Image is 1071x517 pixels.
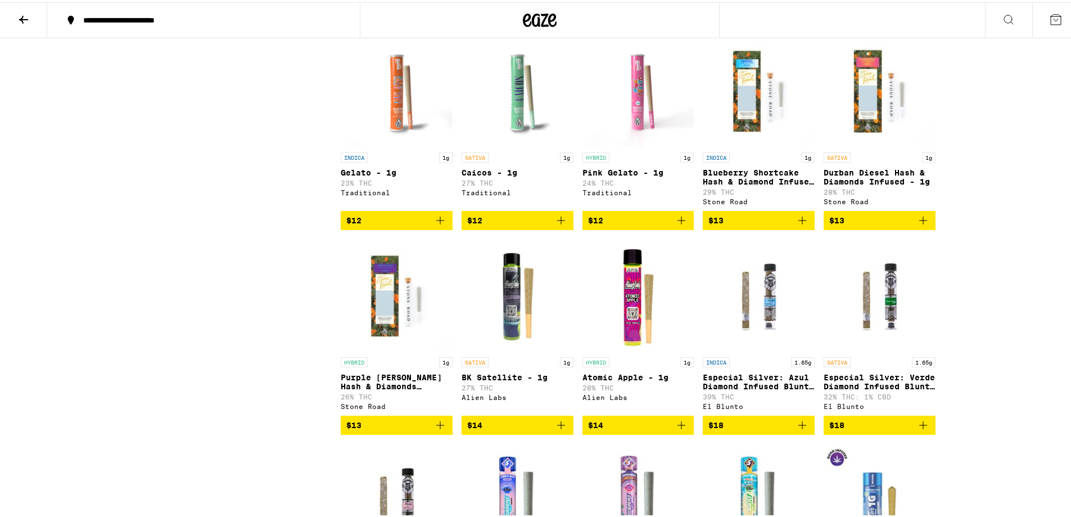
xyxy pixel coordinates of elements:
img: Stone Road - Blueberry Shortcake Hash & Diamond Infused - 1g [703,32,815,145]
p: 1g [680,355,694,365]
p: Especial Silver: Verde Diamond Infused Blunt - 1.65g [824,371,936,389]
img: Stone Road - Durban Diesel Hash & Diamonds Infused - 1g [824,32,936,145]
img: Traditional - Pink Gelato - 1g [582,32,694,145]
span: $14 [588,419,603,428]
button: Add to bag [824,209,936,228]
div: Traditional [462,187,573,194]
button: Add to bag [824,413,936,433]
span: $12 [346,214,361,223]
a: Open page for Caicos - 1g from Traditional [462,32,573,209]
div: Alien Labs [582,392,694,399]
span: Hi. Need any help? [7,8,81,17]
img: El Blunto - Especial Silver: Azul Diamond Infused Blunt - 1.65g [703,237,815,349]
p: INDICA [703,355,730,365]
div: Traditional [341,187,453,194]
p: HYBRID [582,150,609,160]
button: Add to bag [462,413,573,433]
img: Traditional - Gelato - 1g [341,32,453,145]
img: El Blunto - Especial Silver: Verde Diamond Infused Blunt - 1.65g [824,237,936,349]
p: INDICA [341,150,368,160]
p: HYBRID [341,355,368,365]
p: 1g [801,150,815,160]
a: Open page for Especial Silver: Azul Diamond Infused Blunt - 1.65g from El Blunto [703,237,815,413]
a: Open page for BK Satellite - 1g from Alien Labs [462,237,573,413]
p: Caicos - 1g [462,166,573,175]
span: $14 [467,419,482,428]
p: 23% THC [341,177,453,185]
div: El Blunto [824,401,936,408]
p: SATIVA [824,150,851,160]
span: $13 [829,214,844,223]
a: Open page for Blueberry Shortcake Hash & Diamond Infused - 1g from Stone Road [703,32,815,209]
span: $18 [829,419,844,428]
p: 29% THC [703,186,815,194]
p: SATIVA [824,355,851,365]
p: 28% THC [824,186,936,194]
p: HYBRID [582,355,609,365]
span: $12 [588,214,603,223]
p: Blueberry Shortcake Hash & Diamond Infused - 1g [703,166,815,184]
p: 26% THC [341,391,453,398]
p: 32% THC: 1% CBD [824,391,936,398]
p: 1g [680,150,694,160]
p: 1g [439,150,453,160]
span: $12 [467,214,482,223]
p: Especial Silver: Azul Diamond Infused Blunt - 1.65g [703,371,815,389]
p: 1.65g [912,355,936,365]
p: 1g [439,355,453,365]
p: BK Satellite - 1g [462,371,573,380]
span: $13 [346,419,361,428]
button: Add to bag [703,209,815,228]
p: SATIVA [462,355,489,365]
button: Add to bag [582,209,694,228]
p: Gelato - 1g [341,166,453,175]
div: El Blunto [703,401,815,408]
p: Durban Diesel Hash & Diamonds Infused - 1g [824,166,936,184]
a: Open page for Gelato - 1g from Traditional [341,32,453,209]
p: 39% THC [703,391,815,398]
a: Open page for Pink Gelato - 1g from Traditional [582,32,694,209]
p: 28% THC [582,382,694,389]
p: 24% THC [582,177,694,185]
p: Atomic Apple - 1g [582,371,694,380]
p: 27% THC [462,382,573,389]
button: Add to bag [703,413,815,433]
button: Add to bag [462,209,573,228]
p: 27% THC [462,177,573,185]
button: Add to bag [582,413,694,433]
p: 1g [560,150,573,160]
div: Stone Road [703,196,815,203]
span: $13 [708,214,724,223]
p: 1g [560,355,573,365]
img: Alien Labs - BK Satellite - 1g [462,237,573,349]
p: Pink Gelato - 1g [582,166,694,175]
a: Open page for Durban Diesel Hash & Diamonds Infused - 1g from Stone Road [824,32,936,209]
button: Add to bag [341,413,453,433]
a: Open page for Purple Runtz Hash & Diamonds Infused - 1g from Stone Road [341,237,453,413]
img: Stone Road - Purple Runtz Hash & Diamonds Infused - 1g [341,237,453,349]
div: Stone Road [824,196,936,203]
p: INDICA [703,150,730,160]
p: SATIVA [462,150,489,160]
a: Open page for Atomic Apple - 1g from Alien Labs [582,237,694,413]
div: Traditional [582,187,694,194]
p: 1.65g [791,355,815,365]
div: Alien Labs [462,392,573,399]
span: $18 [708,419,724,428]
img: Alien Labs - Atomic Apple - 1g [582,237,694,349]
a: Open page for Especial Silver: Verde Diamond Infused Blunt - 1.65g from El Blunto [824,237,936,413]
button: Add to bag [341,209,453,228]
img: Traditional - Caicos - 1g [462,32,573,145]
p: Purple [PERSON_NAME] Hash & Diamonds Infused - 1g [341,371,453,389]
p: 1g [922,150,936,160]
div: Stone Road [341,401,453,408]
